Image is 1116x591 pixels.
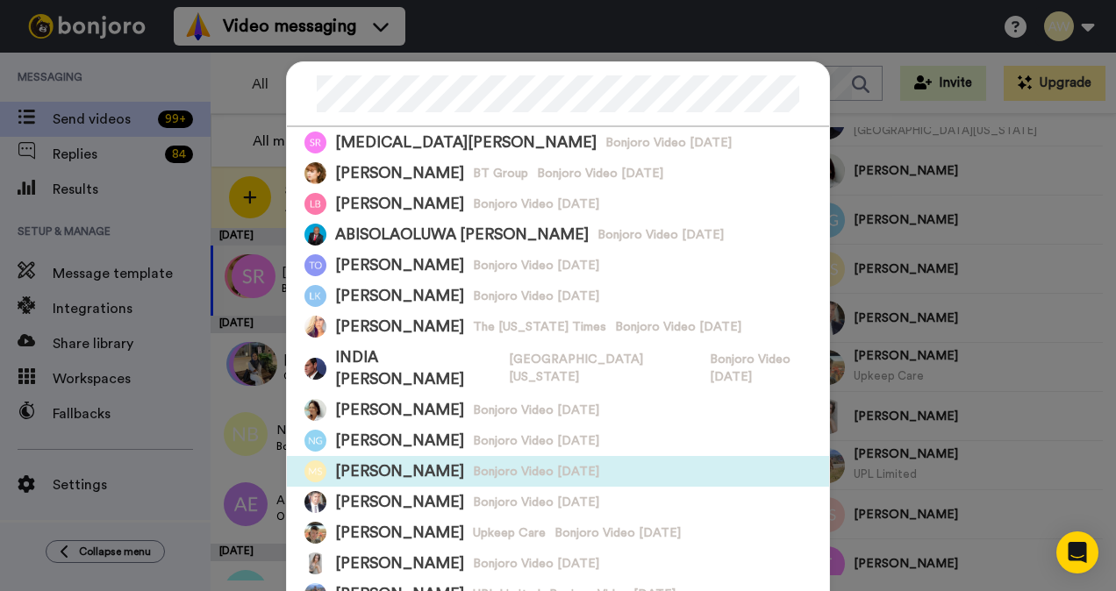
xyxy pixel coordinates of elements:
[473,318,606,336] span: The [US_STATE] Times
[335,430,464,452] span: [PERSON_NAME]
[335,285,464,307] span: [PERSON_NAME]
[287,311,829,342] a: Image of HANNAH JONES[PERSON_NAME]The [US_STATE] TimesBonjoro Video [DATE]
[537,165,663,182] span: Bonjoro Video [DATE]
[304,316,326,338] img: Image of HANNAH JONES
[304,399,326,421] img: Image of DANIELLE MELHADO
[304,358,326,380] img: Image of INDIA DOHERTY-SPENCE
[473,196,599,213] span: Bonjoro Video [DATE]
[605,134,732,152] span: Bonjoro Video [DATE]
[473,494,599,511] span: Bonjoro Video [DATE]
[335,346,500,390] span: INDIA [PERSON_NAME]
[335,224,589,246] span: ABISOLAOLUWA [PERSON_NAME]
[304,193,326,215] img: Image of LILYIA BASRA
[335,552,464,574] span: [PERSON_NAME]
[710,351,829,386] span: Bonjoro Video [DATE]
[287,425,829,456] a: Image of NICOLA GUEST[PERSON_NAME]Bonjoro Video [DATE]
[554,524,681,542] span: Bonjoro Video [DATE]
[335,399,464,421] span: [PERSON_NAME]
[304,254,326,276] img: Image of TAIWO OLANREWAJU
[304,224,326,246] img: Image of ABISOLAOLUWA MATTHEW
[287,189,829,219] a: Image of LILYIA BASRA[PERSON_NAME]Bonjoro Video [DATE]
[473,288,599,305] span: Bonjoro Video [DATE]
[287,127,829,158] a: Image of SYEDA RIZVI[MEDICAL_DATA][PERSON_NAME]Bonjoro Video [DATE]
[304,162,326,184] img: Image of THALIA PIGADAS
[1056,531,1098,573] div: Open Intercom Messenger
[473,257,599,274] span: Bonjoro Video [DATE]
[304,460,326,482] img: Image of MELANIE SMITH
[335,132,597,153] span: [MEDICAL_DATA][PERSON_NAME]
[473,555,599,573] span: Bonjoro Video [DATE]
[335,460,464,482] span: [PERSON_NAME]
[509,351,701,386] span: [GEOGRAPHIC_DATA][US_STATE]
[287,456,829,487] a: Image of MELANIE SMITH[PERSON_NAME]Bonjoro Video [DATE]
[287,342,829,395] a: Image of INDIA DOHERTY-SPENCEINDIA [PERSON_NAME][GEOGRAPHIC_DATA][US_STATE]Bonjoro Video [DATE]
[473,524,546,542] span: Upkeep Care
[287,548,829,579] a: Image of AMIEE COTTON[PERSON_NAME]Bonjoro Video [DATE]
[335,162,464,184] span: [PERSON_NAME]
[335,254,464,276] span: [PERSON_NAME]
[597,226,724,244] span: Bonjoro Video [DATE]
[287,250,829,281] a: Image of TAIWO OLANREWAJU[PERSON_NAME]Bonjoro Video [DATE]
[287,219,829,250] a: Image of ABISOLAOLUWA MATTHEWABISOLAOLUWA [PERSON_NAME]Bonjoro Video [DATE]
[335,193,464,215] span: [PERSON_NAME]
[304,491,326,513] img: Image of CAMERON CAMPBELL-POWELL
[304,552,326,574] img: Image of AMIEE COTTON
[304,430,326,452] img: Image of NICOLA GUEST
[287,487,829,517] a: Image of CAMERON CAMPBELL-POWELL[PERSON_NAME]Bonjoro Video [DATE]
[335,491,464,513] span: [PERSON_NAME]
[473,432,599,450] span: Bonjoro Video [DATE]
[335,316,464,338] span: [PERSON_NAME]
[287,517,829,548] a: Image of NEHERA ROBERTSON-BLAKE[PERSON_NAME]Upkeep CareBonjoro Video [DATE]
[287,281,829,311] a: Image of LEANNE KIDSON[PERSON_NAME]Bonjoro Video [DATE]
[304,285,326,307] img: Image of LEANNE KIDSON
[615,318,741,336] span: Bonjoro Video [DATE]
[304,132,326,153] img: Image of SYEDA RIZVI
[473,463,599,481] span: Bonjoro Video [DATE]
[473,165,528,182] span: BT Group
[287,395,829,425] a: Image of DANIELLE MELHADO[PERSON_NAME]Bonjoro Video [DATE]
[335,522,464,544] span: [PERSON_NAME]
[473,402,599,419] span: Bonjoro Video [DATE]
[287,158,829,189] a: Image of THALIA PIGADAS[PERSON_NAME]BT GroupBonjoro Video [DATE]
[304,522,326,544] img: Image of NEHERA ROBERTSON-BLAKE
